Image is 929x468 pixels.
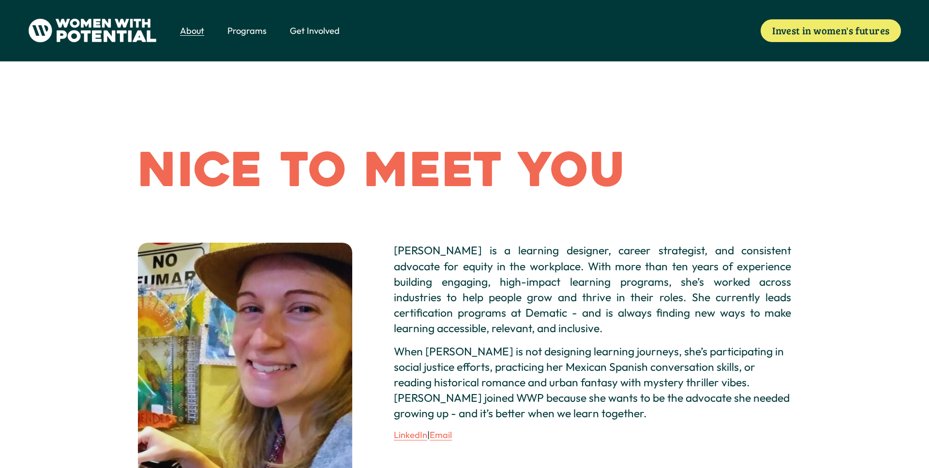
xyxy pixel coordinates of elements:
p: When [PERSON_NAME] is not designing learning journeys, she’s participating in social justice effo... [394,344,791,421]
a: Email [430,429,452,440]
a: folder dropdown [227,24,267,38]
p: [PERSON_NAME] is a learning designer, career strategist, and consistent advocate for equity in th... [394,243,791,336]
a: Invest in women's futures [761,19,901,42]
span: Nice to Meet You [138,140,627,201]
img: Women With Potential [28,18,157,43]
span: About [180,25,204,37]
p: | [394,429,791,441]
a: LinkedIn [394,429,427,440]
a: folder dropdown [180,24,204,38]
span: Get Involved [290,25,340,37]
a: folder dropdown [290,24,340,38]
span: Programs [227,25,267,37]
